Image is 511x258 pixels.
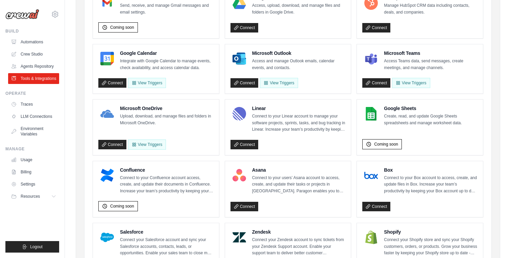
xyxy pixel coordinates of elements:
h4: Zendesk [252,229,346,235]
span: Coming soon [374,142,398,147]
a: Billing [8,167,59,177]
p: Connect your Salesforce account and sync your Salesforce accounts, contacts, leads, or opportunit... [120,237,214,257]
a: Connect [98,78,126,88]
h4: Google Sheets [384,105,478,112]
a: LLM Connections [8,111,59,122]
button: Logout [5,241,59,253]
p: Access and manage Outlook emails, calendar events, and contacts. [252,58,346,71]
button: View Triggers [128,78,166,88]
img: Microsoft OneDrive Logo [100,107,114,121]
h4: Linear [252,105,346,112]
h4: Microsoft Outlook [252,50,346,57]
p: Access Teams data, send messages, create meetings, and manage channels. [384,58,478,71]
div: Manage [5,146,59,152]
img: Confluence Logo [100,169,114,182]
div: Operate [5,91,59,96]
h4: Google Calendar [120,50,214,57]
: View Triggers [128,139,166,150]
div: Build [5,28,59,34]
img: Microsoft Teams Logo [364,52,378,65]
span: Resources [21,194,40,199]
p: Connect to your users’ Asana account to access, create, and update their tasks or projects in [GE... [252,175,346,195]
h4: Microsoft OneDrive [120,105,214,112]
p: Connect to your Box account to access, create, and update files in Box. Increase your team’s prod... [384,175,478,195]
: View Triggers [392,78,430,88]
button: Resources [8,191,59,202]
img: Linear Logo [233,107,246,121]
img: Asana Logo [233,169,246,182]
p: Create, read, and update Google Sheets spreadsheets and manage worksheet data. [384,113,478,126]
a: Crew Studio [8,49,59,60]
h4: Microsoft Teams [384,50,478,57]
a: Connect [230,23,259,33]
p: Connect your Shopify store and sync your Shopify customers, orders, or products. Grow your busine... [384,237,478,257]
p: Send, receive, and manage Gmail messages and email settings. [120,2,214,16]
img: Google Calendar Logo [100,52,114,65]
h4: Shopify [384,229,478,235]
span: Logout [30,244,43,250]
a: Connect [362,78,390,88]
a: Connect [98,140,126,149]
a: Connect [230,78,259,88]
p: Access, upload, download, and manage files and folders in Google Drive. [252,2,346,16]
img: Salesforce Logo [100,231,114,244]
h4: Confluence [120,167,214,173]
p: Upload, download, and manage files and folders in Microsoft OneDrive. [120,113,214,126]
a: Traces [8,99,59,110]
h4: Salesforce [120,229,214,235]
a: Tools & Integrations [8,73,59,84]
a: Connect [362,23,390,33]
: View Triggers [260,78,298,88]
a: Automations [8,37,59,47]
span: Coming soon [110,203,134,209]
a: Agents Repository [8,61,59,72]
a: Connect [230,202,259,211]
a: Environment Variables [8,123,59,139]
span: Coming soon [110,25,134,30]
img: Box Logo [364,169,378,182]
p: Connect your Zendesk account to sync tickets from your Zendesk Support account. Enable your suppo... [252,237,346,257]
img: Zendesk Logo [233,231,246,244]
p: Integrate with Google Calendar to manage events, check availability, and access calendar data. [120,58,214,71]
a: Connect [230,140,259,149]
img: Microsoft Outlook Logo [233,52,246,65]
a: Usage [8,154,59,165]
a: Connect [362,202,390,211]
a: Settings [8,179,59,190]
h4: Asana [252,167,346,173]
p: Manage HubSpot CRM data including contacts, deals, and companies. [384,2,478,16]
h4: Box [384,167,478,173]
img: Google Sheets Logo [364,107,378,121]
img: Logo [5,9,39,19]
img: Shopify Logo [364,231,378,244]
p: Connect to your Confluence account access, create, and update their documents in Confluence. Incr... [120,175,214,195]
p: Connect to your Linear account to manage your software projects, sprints, tasks, and bug tracking... [252,113,346,133]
